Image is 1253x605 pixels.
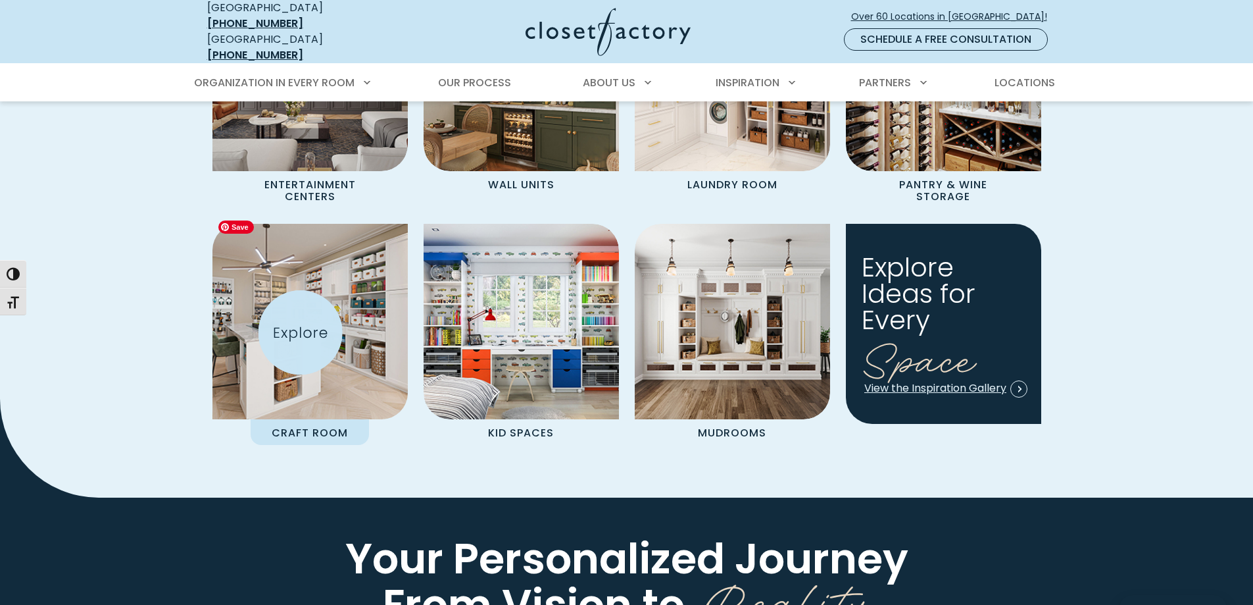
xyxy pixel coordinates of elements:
[467,171,576,196] p: Wall Units
[345,529,908,588] span: Your Personalized Journey
[995,75,1055,90] span: Locations
[677,419,787,444] p: Mudrooms
[438,75,511,90] span: Our Process
[185,65,1069,101] nav: Primary Menu
[862,323,977,388] span: Space
[212,224,408,444] a: Custom craft room Craft Room
[865,171,1021,209] p: Pantry & Wine Storage
[864,381,1027,396] span: View the Inspiration Gallery
[251,419,369,444] p: Craft Room
[207,47,303,63] a: [PHONE_NUMBER]
[207,32,398,63] div: [GEOGRAPHIC_DATA]
[467,419,575,444] p: Kid Spaces
[218,221,254,234] span: Save
[635,224,830,444] a: Mudroom Cabinets Mudrooms
[232,171,388,209] p: Entertainment Centers
[583,75,635,90] span: About Us
[207,16,303,31] a: [PHONE_NUMBER]
[194,75,355,90] span: Organization in Every Room
[635,224,830,419] img: Mudroom Cabinets
[844,28,1048,51] a: Schedule a Free Consultation
[666,171,798,196] p: Laundry Room
[203,215,418,430] img: Custom craft room
[851,10,1058,24] span: Over 60 Locations in [GEOGRAPHIC_DATA]!
[424,224,619,419] img: Kids Room Cabinetry
[862,249,975,338] span: Explore Ideas for Every
[864,380,1028,398] a: View the Inspiration Gallery
[424,224,619,444] a: Kids Room Cabinetry Kid Spaces
[716,75,779,90] span: Inspiration
[526,8,691,56] img: Closet Factory Logo
[859,75,911,90] span: Partners
[850,5,1058,28] a: Over 60 Locations in [GEOGRAPHIC_DATA]!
